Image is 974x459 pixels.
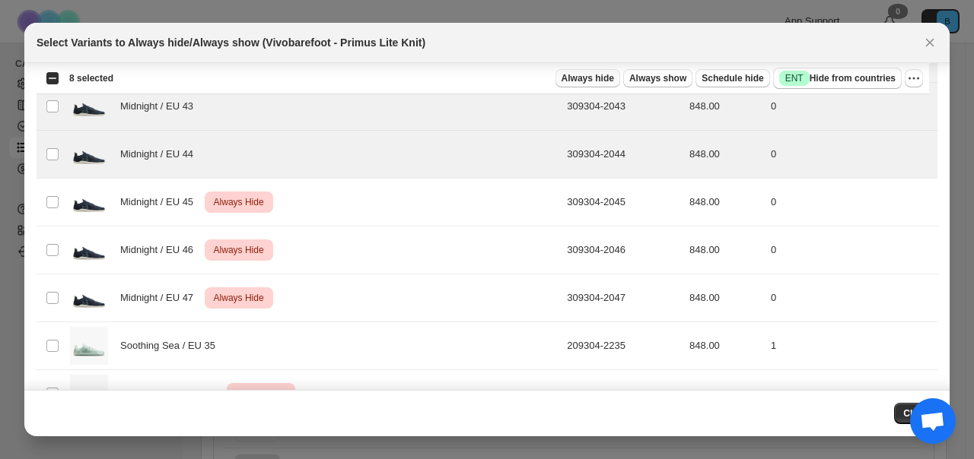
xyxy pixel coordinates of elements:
button: Close [919,32,941,53]
span: Always Hide [211,193,267,211]
span: Midnight / EU 46 [120,242,202,258]
button: Close [894,403,937,424]
span: Always Hide [211,289,267,307]
span: Always show [629,72,686,84]
td: 848.00 [685,369,766,417]
td: 0 [766,226,937,274]
span: Soothing Sea / EU 35 [120,338,224,353]
td: 309304-2045 [562,178,685,226]
img: 309304-20_HERO_1000x1000_b082a3c5-2c7a-4f12-9836-12c40f19818e.webp [70,231,108,269]
span: Schedule hide [702,72,763,84]
img: 309304-25_Side.jpg [70,327,108,365]
td: 0 [766,130,937,178]
button: Always hide [555,69,620,87]
span: Midnight / EU 45 [120,195,202,210]
span: ENT [785,72,804,84]
button: Schedule hide [695,69,769,87]
span: Midnight / EU 47 [120,290,202,305]
img: 309304-20_HERO_1000x1000_b082a3c5-2c7a-4f12-9836-12c40f19818e.webp [70,87,108,125]
img: 309304-20_HERO_1000x1000_b082a3c5-2c7a-4f12-9836-12c40f19818e.webp [70,135,108,173]
img: 309304-20_HERO_1000x1000_b082a3c5-2c7a-4f12-9836-12c40f19818e.webp [70,183,108,221]
td: 309304-2044 [562,130,685,178]
td: 0 [766,178,937,226]
span: Close [903,407,928,419]
span: Always hide [562,72,614,84]
span: 8 selected [69,72,113,84]
img: 309304-20_HERO_1000x1000_b082a3c5-2c7a-4f12-9836-12c40f19818e.webp [70,279,108,317]
a: Open chat [910,398,956,444]
h2: Select Variants to Always hide/Always show (Vivobarefoot - Primus Lite Knit) [37,35,425,50]
button: SuccessENTHide from countries [773,68,902,89]
td: 848.00 [685,321,766,369]
button: Always show [623,69,692,87]
span: Always Hide [233,385,289,403]
td: 209304-2236 [562,369,685,417]
td: 848.00 [685,274,766,321]
span: Midnight / EU 44 [120,147,202,162]
img: 309304-25_Side.jpg [70,375,108,413]
td: 848.00 [685,82,766,130]
span: Hide from countries [779,71,896,86]
td: 1 [766,321,937,369]
td: 0 [766,369,937,417]
td: 0 [766,274,937,321]
td: 209304-2235 [562,321,685,369]
td: 309304-2046 [562,226,685,274]
button: More actions [905,69,923,87]
span: Midnight / EU 43 [120,99,202,114]
td: 309304-2047 [562,274,685,321]
td: 309304-2043 [562,82,685,130]
td: 0 [766,82,937,130]
td: 848.00 [685,178,766,226]
td: 848.00 [685,130,766,178]
span: Soothing Sea / EU 36 [120,386,224,401]
td: 848.00 [685,226,766,274]
span: Always Hide [211,241,267,259]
